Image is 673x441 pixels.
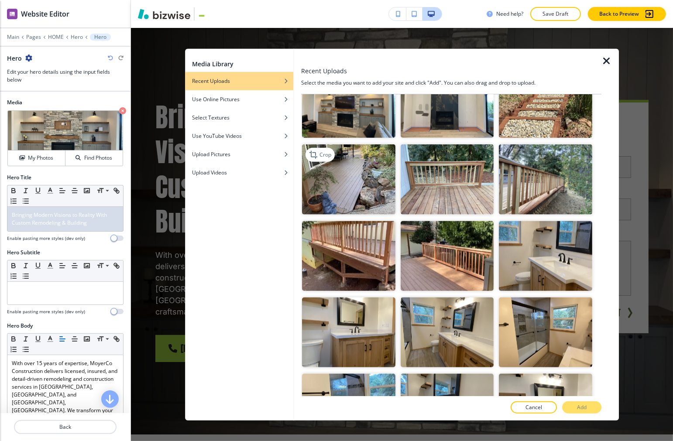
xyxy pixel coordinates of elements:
h4: Upload Videos [192,168,227,176]
h4: Find Photos [84,154,112,162]
h3: Recent Uploads [302,66,347,75]
div: My PhotosFind Photos [7,110,124,167]
button: Upload Videos [185,163,293,181]
h4: Enable pasting more styles (dev only) [7,308,85,315]
button: Select Textures [185,108,293,126]
h4: Select Textures [192,113,230,121]
p: Back [15,423,116,431]
h4: Upload Pictures [192,150,230,158]
button: Recent Uploads [185,72,293,90]
h4: Recent Uploads [192,77,230,85]
button: Hero [90,34,111,41]
p: Hero [94,34,106,40]
h2: Hero Title [7,174,31,181]
p: Crop [320,151,332,159]
p: Cancel [525,403,542,411]
button: Pages [26,34,41,40]
h4: Use Online Pictures [192,95,240,103]
img: editor icon [7,9,17,19]
h2: Hero Subtitle [7,249,40,256]
img: Bizwise Logo [138,9,190,19]
h2: Website Editor [21,9,69,19]
button: Use YouTube Videos [185,126,293,145]
h4: Select the media you want to add your site and click "Add". You can also drag and drop to upload. [302,79,601,86]
p: Back to Preview [599,10,639,18]
button: Hero [71,34,83,40]
h2: Hero Body [7,322,33,330]
h3: Need help? [496,10,523,18]
button: Save Draft [530,7,581,21]
button: Main [7,34,19,40]
h2: Media Library [192,59,233,68]
button: Back [14,420,117,434]
h2: Media [7,99,124,106]
button: My Photos [8,150,65,166]
button: Upload Pictures [185,145,293,163]
button: Cancel [511,401,557,414]
button: Use Online Pictures [185,90,293,108]
button: HOME [48,34,64,40]
p: Save Draft [542,10,570,18]
h4: Enable pasting more styles (dev only) [7,235,85,242]
button: Find Photos [65,150,123,166]
div: Crop [306,148,335,162]
h4: My Photos [28,154,53,162]
button: Back to Preview [588,7,666,21]
span: Bringing Modern Visions to Reality With Custom Remodeling & Building [12,211,108,226]
p: With over 15 years of expertise, MoyerCo Construction delivers licensed, insured, and detail-driv... [12,359,119,430]
h3: Edit your hero details using the input fields below [7,68,124,84]
h2: Hero [7,54,22,63]
h4: Use YouTube Videos [192,132,242,140]
img: Your Logo [198,10,222,17]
